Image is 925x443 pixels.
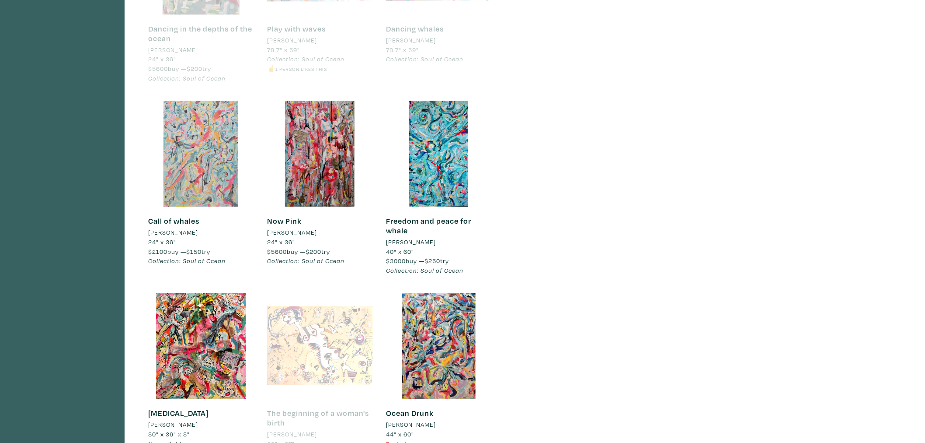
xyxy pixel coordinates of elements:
span: 30" x 36" x 3" [148,430,190,438]
em: Collection: Soul of Ocean [148,74,226,82]
span: $150 [186,247,202,256]
em: Collection: Soul of Ocean [386,266,463,274]
span: 24" x 36" [148,238,176,246]
li: [PERSON_NAME] [386,35,436,45]
a: Dancing whales [386,24,444,34]
span: $250 [424,257,440,265]
span: 78.7" x 59" [267,46,300,54]
em: Collection: Soul of Ocean [267,257,344,265]
span: 24" x 36" [267,238,295,246]
li: [PERSON_NAME] [148,420,198,429]
span: 44" x 60" [386,430,414,438]
a: [PERSON_NAME] [148,420,254,429]
a: Now Pink [267,216,302,226]
a: Dancing in the depths of the ocean [148,24,252,43]
a: [MEDICAL_DATA] [148,408,209,418]
a: [PERSON_NAME] [386,35,492,45]
a: [PERSON_NAME] [267,35,373,45]
span: $200 [187,64,202,73]
a: [PERSON_NAME] [386,237,492,247]
li: [PERSON_NAME] [386,237,436,247]
li: [PERSON_NAME] [267,228,317,237]
em: Collection: Soul of Ocean [386,55,463,63]
span: buy — try [148,64,211,73]
span: $5600 [148,64,168,73]
li: [PERSON_NAME] [386,420,436,429]
a: [PERSON_NAME] [148,45,254,55]
li: [PERSON_NAME] [148,228,198,237]
a: [PERSON_NAME] [386,420,492,429]
a: Play with waves [267,24,326,34]
span: $2100 [148,247,167,256]
small: 1 person likes this [275,66,327,72]
em: Collection: Soul of Ocean [148,257,226,265]
em: Collection: Soul of Ocean [267,55,344,63]
span: buy — try [386,257,449,265]
span: 24" x 36" [148,55,176,63]
span: $200 [306,247,321,256]
a: Freedom and peace for whale [386,216,471,236]
a: The beginning of a woman's birth [267,408,369,428]
span: $5600 [267,247,287,256]
a: [PERSON_NAME] [267,429,373,439]
li: ☝️ [267,64,373,74]
li: [PERSON_NAME] [148,45,198,55]
span: buy — try [148,247,210,256]
li: [PERSON_NAME] [267,429,317,439]
span: $3000 [386,257,406,265]
a: Ocean Drunk [386,408,434,418]
a: [PERSON_NAME] [148,228,254,237]
a: Call of whales [148,216,199,226]
span: 78.7" x 59" [386,46,419,54]
span: buy — try [267,247,330,256]
a: [PERSON_NAME] [267,228,373,237]
span: 40" x 60" [386,247,414,256]
li: [PERSON_NAME] [267,35,317,45]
